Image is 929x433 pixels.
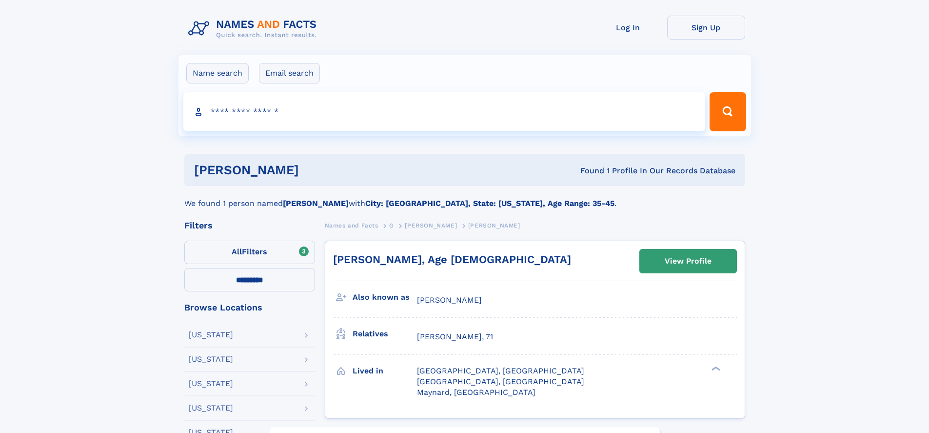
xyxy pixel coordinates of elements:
[184,241,315,264] label: Filters
[710,92,746,131] button: Search Button
[184,186,745,209] div: We found 1 person named with .
[184,16,325,42] img: Logo Names and Facts
[353,363,417,379] h3: Lived in
[183,92,706,131] input: search input
[417,377,584,386] span: [GEOGRAPHIC_DATA], [GEOGRAPHIC_DATA]
[189,331,233,339] div: [US_STATE]
[189,380,233,388] div: [US_STATE]
[405,222,457,229] span: [PERSON_NAME]
[189,355,233,363] div: [US_STATE]
[417,388,535,397] span: Maynard, [GEOGRAPHIC_DATA]
[186,63,249,83] label: Name search
[365,199,614,208] b: City: [GEOGRAPHIC_DATA], State: [US_STATE], Age Range: 35-45
[709,365,721,371] div: ❯
[353,326,417,342] h3: Relatives
[389,222,394,229] span: G
[468,222,520,229] span: [PERSON_NAME]
[667,16,745,40] a: Sign Up
[333,253,571,266] a: [PERSON_NAME], Age [DEMOGRAPHIC_DATA]
[184,221,315,230] div: Filters
[417,295,482,305] span: [PERSON_NAME]
[184,303,315,312] div: Browse Locations
[325,219,378,231] a: Names and Facts
[189,404,233,412] div: [US_STATE]
[259,63,320,83] label: Email search
[283,199,349,208] b: [PERSON_NAME]
[665,250,712,272] div: View Profile
[417,331,493,342] a: [PERSON_NAME], 71
[353,289,417,306] h3: Also known as
[389,219,394,231] a: G
[232,247,242,256] span: All
[439,165,735,176] div: Found 1 Profile In Our Records Database
[640,249,736,273] a: View Profile
[194,164,440,176] h1: [PERSON_NAME]
[405,219,457,231] a: [PERSON_NAME]
[589,16,667,40] a: Log In
[417,366,584,375] span: [GEOGRAPHIC_DATA], [GEOGRAPHIC_DATA]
